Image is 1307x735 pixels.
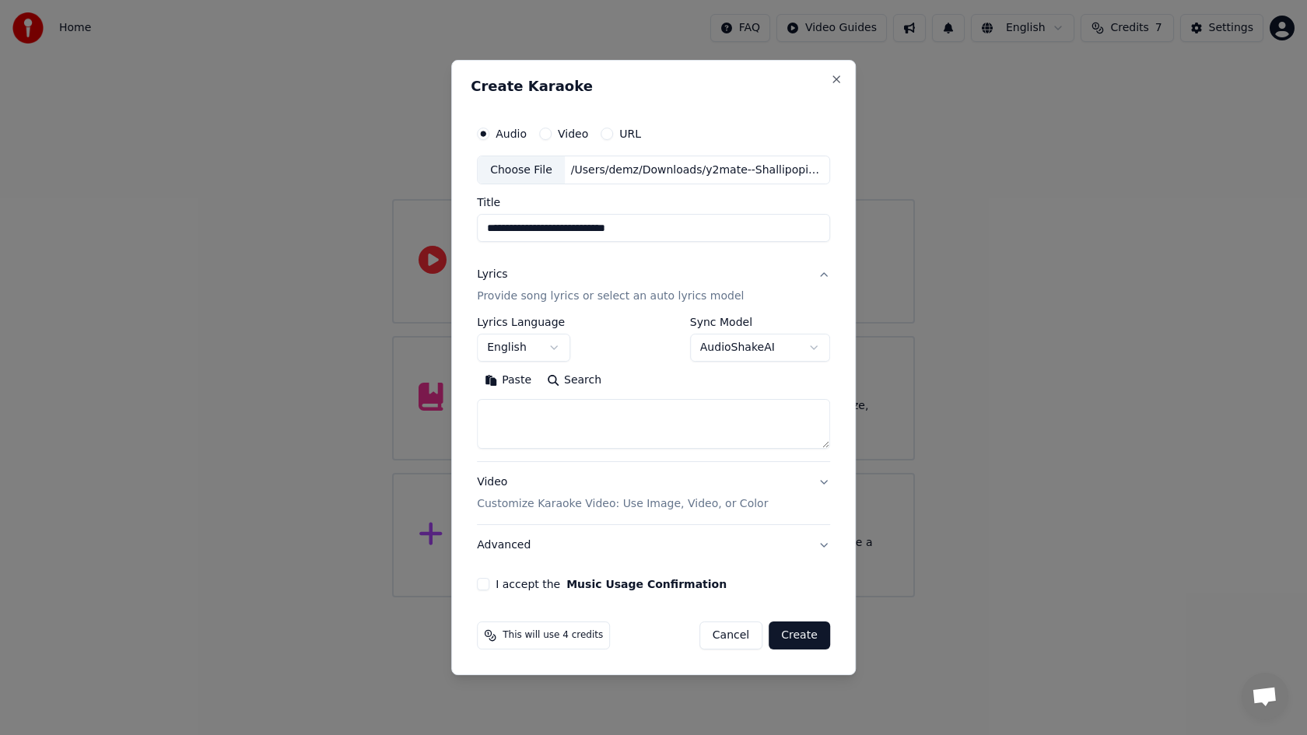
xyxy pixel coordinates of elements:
[477,496,768,512] p: Customize Karaoke Video: Use Image, Video, or Color
[477,525,830,565] button: Advanced
[496,579,727,590] label: I accept the
[477,268,507,283] div: Lyrics
[565,163,829,178] div: /Users/demz/Downloads/y2mate--Shallipopi-Laho-Lyrics.mp3
[477,317,830,462] div: LyricsProvide song lyrics or select an auto lyrics model
[619,128,641,139] label: URL
[558,128,588,139] label: Video
[690,317,830,328] label: Sync Model
[539,369,609,394] button: Search
[478,156,565,184] div: Choose File
[477,369,539,394] button: Paste
[477,463,830,525] button: VideoCustomize Karaoke Video: Use Image, Video, or Color
[477,289,744,305] p: Provide song lyrics or select an auto lyrics model
[477,317,570,328] label: Lyrics Language
[566,579,727,590] button: I accept the
[699,621,762,649] button: Cancel
[477,475,768,513] div: Video
[496,128,527,139] label: Audio
[477,198,830,208] label: Title
[769,621,830,649] button: Create
[503,629,603,642] span: This will use 4 credits
[471,79,836,93] h2: Create Karaoke
[477,255,830,317] button: LyricsProvide song lyrics or select an auto lyrics model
